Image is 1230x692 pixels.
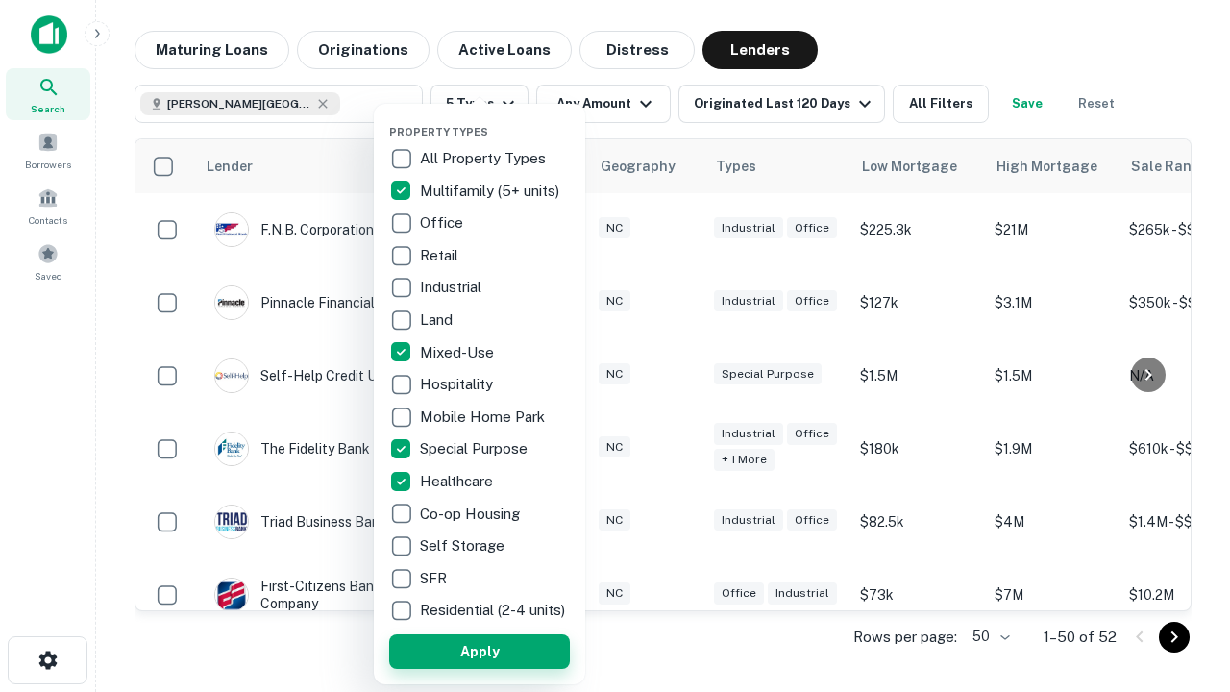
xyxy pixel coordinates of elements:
p: Self Storage [420,534,508,557]
p: Hospitality [420,373,497,396]
p: Mobile Home Park [420,406,549,429]
button: Apply [389,634,570,669]
iframe: Chat Widget [1134,538,1230,630]
p: Industrial [420,276,485,299]
p: Mixed-Use [420,341,498,364]
p: Residential (2-4 units) [420,599,569,622]
p: Land [420,309,456,332]
p: All Property Types [420,147,550,170]
p: Special Purpose [420,437,531,460]
span: Property Types [389,126,488,137]
p: Co-op Housing [420,503,524,526]
p: Healthcare [420,470,497,493]
p: SFR [420,567,451,590]
p: Multifamily (5+ units) [420,180,563,203]
p: Office [420,211,467,235]
p: Retail [420,244,462,267]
